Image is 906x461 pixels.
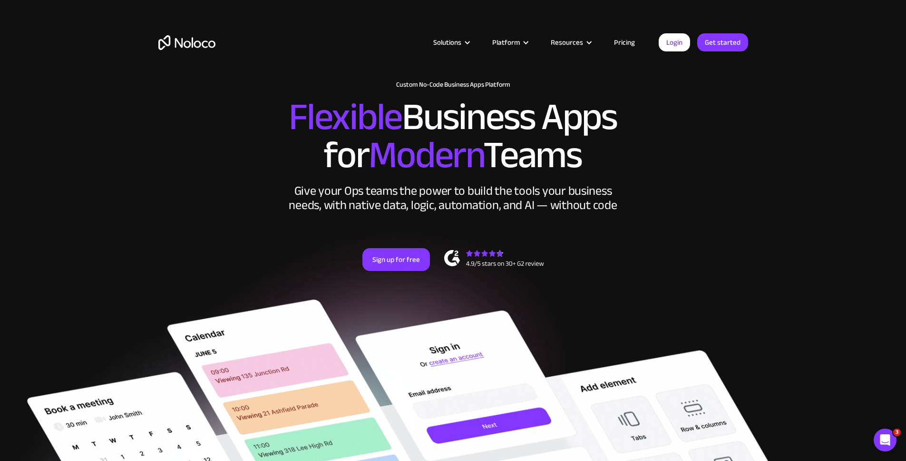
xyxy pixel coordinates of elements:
[158,98,748,174] h2: Business Apps for Teams
[289,81,402,152] span: Flexible
[369,120,483,190] span: Modern
[659,33,690,51] a: Login
[480,36,539,49] div: Platform
[421,36,480,49] div: Solutions
[492,36,520,49] div: Platform
[539,36,602,49] div: Resources
[433,36,461,49] div: Solutions
[551,36,583,49] div: Resources
[602,36,647,49] a: Pricing
[362,248,430,271] a: Sign up for free
[158,35,215,50] a: home
[874,429,896,451] iframe: Intercom live chat
[893,429,901,436] span: 3
[697,33,748,51] a: Get started
[287,184,620,212] div: Give your Ops teams the power to build the tools your business needs, with native data, logic, au...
